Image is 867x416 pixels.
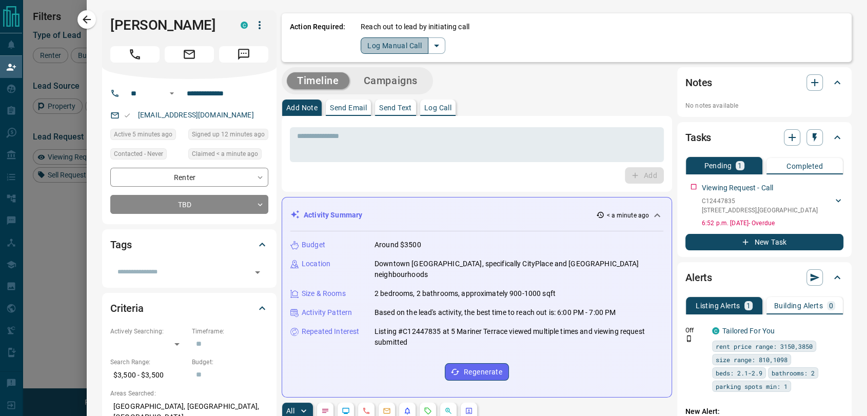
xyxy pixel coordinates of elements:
[250,265,265,280] button: Open
[379,104,412,111] p: Send Text
[304,210,362,221] p: Activity Summary
[424,104,451,111] p: Log Call
[110,327,187,336] p: Actively Searching:
[124,112,131,119] svg: Email Valid
[192,129,265,140] span: Signed up 12 minutes ago
[424,407,432,415] svg: Requests
[696,302,740,309] p: Listing Alerts
[219,46,268,63] span: Message
[722,327,775,335] a: Tailored For You
[330,104,367,111] p: Send Email
[685,326,706,335] p: Off
[444,407,452,415] svg: Opportunities
[716,341,813,351] span: rent price range: 3150,3850
[685,101,843,110] p: No notes available
[110,168,268,187] div: Renter
[716,381,787,391] span: parking spots min: 1
[685,129,711,146] h2: Tasks
[685,125,843,150] div: Tasks
[704,162,732,169] p: Pending
[302,240,325,250] p: Budget
[362,407,370,415] svg: Calls
[110,129,183,143] div: Mon Oct 13 2025
[286,407,294,414] p: All
[188,148,268,163] div: Mon Oct 13 2025
[110,236,131,253] h2: Tags
[192,149,258,159] span: Claimed < a minute ago
[188,129,268,143] div: Mon Oct 13 2025
[375,240,421,250] p: Around $3500
[192,358,268,367] p: Budget:
[702,196,818,206] p: C12447835
[114,149,163,159] span: Contacted - Never
[302,259,330,269] p: Location
[746,302,751,309] p: 1
[702,183,773,193] p: Viewing Request - Call
[712,327,719,334] div: condos.ca
[606,211,649,220] p: < a minute ago
[302,307,352,318] p: Activity Pattern
[445,363,509,381] button: Regenerate
[192,327,268,336] p: Timeframe:
[774,302,823,309] p: Building Alerts
[702,206,818,215] p: [STREET_ADDRESS] , [GEOGRAPHIC_DATA]
[302,326,359,337] p: Repeated Interest
[110,17,225,33] h1: [PERSON_NAME]
[375,259,663,280] p: Downtown [GEOGRAPHIC_DATA], specifically CityPlace and [GEOGRAPHIC_DATA] neighbourhoods
[110,195,268,214] div: TBD
[716,368,762,378] span: beds: 2.1-2.9
[375,326,663,348] p: Listing #C12447835 at 5 Mariner Terrace viewed multiple times and viewing request submitted
[110,389,268,398] p: Areas Searched:
[465,407,473,415] svg: Agent Actions
[286,104,318,111] p: Add Note
[786,163,823,170] p: Completed
[353,72,428,89] button: Campaigns
[361,37,445,54] div: split button
[685,265,843,290] div: Alerts
[685,335,693,342] svg: Push Notification Only
[685,74,712,91] h2: Notes
[685,234,843,250] button: New Task
[772,368,815,378] span: bathrooms: 2
[287,72,349,89] button: Timeline
[110,300,144,316] h2: Criteria
[138,111,254,119] a: [EMAIL_ADDRESS][DOMAIN_NAME]
[375,307,616,318] p: Based on the lead's activity, the best time to reach out is: 6:00 PM - 7:00 PM
[165,46,214,63] span: Email
[383,407,391,415] svg: Emails
[361,22,469,32] p: Reach out to lead by initiating call
[685,269,712,286] h2: Alerts
[290,206,663,225] div: Activity Summary< a minute ago
[716,354,787,365] span: size range: 810,1098
[342,407,350,415] svg: Lead Browsing Activity
[738,162,742,169] p: 1
[302,288,346,299] p: Size & Rooms
[829,302,833,309] p: 0
[321,407,329,415] svg: Notes
[241,22,248,29] div: condos.ca
[702,194,843,217] div: C12447835[STREET_ADDRESS],[GEOGRAPHIC_DATA]
[110,296,268,321] div: Criteria
[110,358,187,367] p: Search Range:
[110,46,160,63] span: Call
[166,87,178,100] button: Open
[114,129,172,140] span: Active 5 minutes ago
[110,232,268,257] div: Tags
[361,37,428,54] button: Log Manual Call
[702,219,843,228] p: 6:52 p.m. [DATE] - Overdue
[403,407,411,415] svg: Listing Alerts
[375,288,556,299] p: 2 bedrooms, 2 bathrooms, approximately 900-1000 sqft
[685,70,843,95] div: Notes
[290,22,345,54] p: Action Required:
[110,367,187,384] p: $3,500 - $3,500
